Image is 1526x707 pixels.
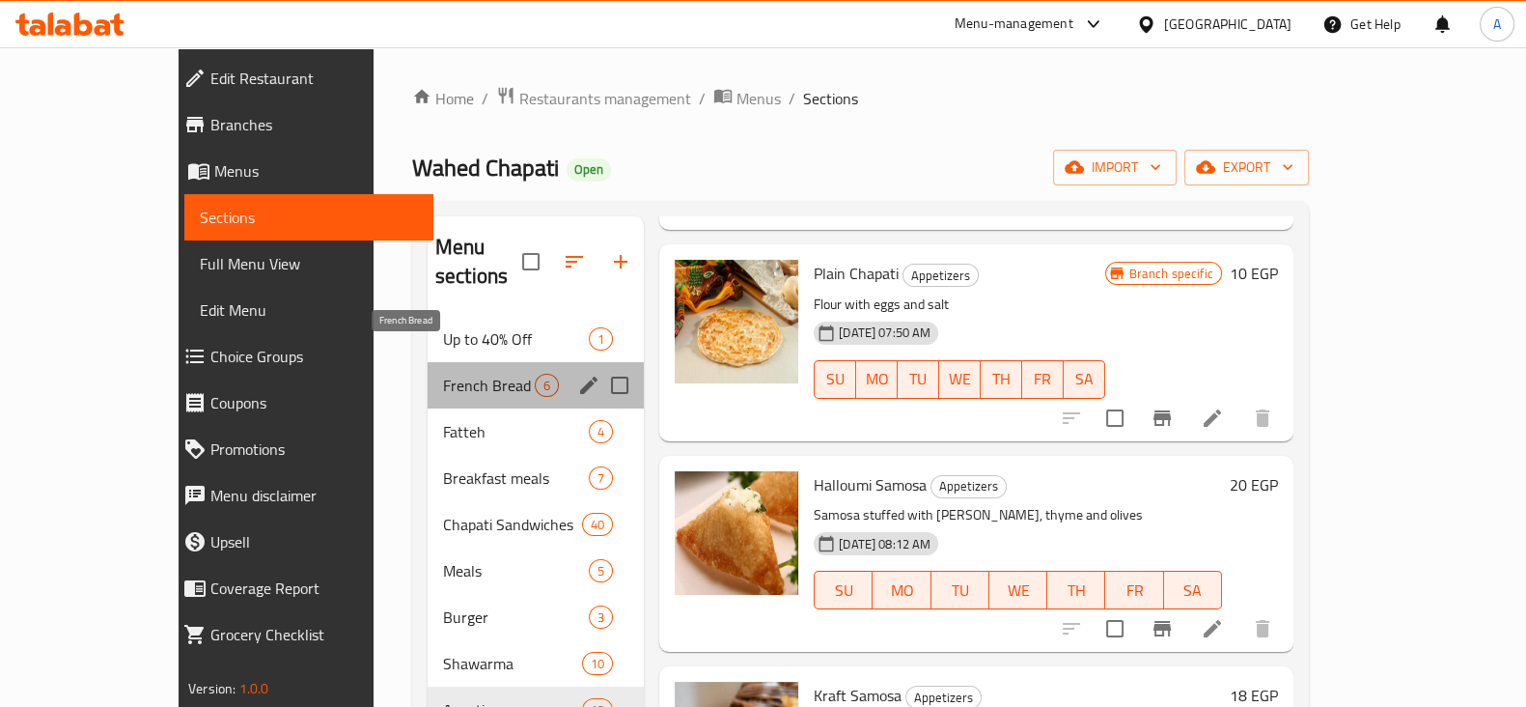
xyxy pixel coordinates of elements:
li: / [699,87,706,110]
span: SU [822,365,848,393]
span: 1.0.0 [239,676,269,701]
span: Branch specific [1122,265,1221,283]
span: Chapati Sandwiches [443,513,582,536]
div: Breakfast meals [443,467,589,490]
span: 4 [590,423,612,441]
div: items [582,513,613,536]
button: SA [1164,571,1222,609]
img: Plain Chapati [675,260,798,383]
span: Promotions [210,438,418,461]
button: MO [873,571,930,609]
span: SU [822,577,865,605]
span: 3 [590,608,612,627]
span: Edit Menu [200,298,418,322]
div: Appetizers [930,475,1007,498]
a: Choice Groups [168,333,433,380]
span: Sections [803,87,858,110]
div: items [589,327,613,351]
div: Meals5 [428,548,644,594]
div: items [589,420,613,443]
span: Up to 40% Off [443,327,589,351]
button: WE [989,571,1047,609]
div: items [582,652,613,675]
button: Branch-specific-item [1139,395,1185,441]
h6: 10 EGP [1230,260,1278,287]
span: Halloumi Samosa [814,470,927,499]
div: items [589,559,613,582]
span: 1 [590,330,612,349]
div: Up to 40% Off1 [428,316,644,362]
span: Menus [214,159,418,183]
span: Menu disclaimer [210,484,418,507]
div: Breakfast meals7 [428,455,644,501]
span: SA [1172,577,1214,605]
span: Appetizers [903,265,978,287]
div: French Bread6edit [428,362,644,409]
button: export [1184,150,1309,185]
li: / [482,87,488,110]
span: Sort sections [551,239,597,285]
a: Sections [184,194,433,240]
span: SA [1071,365,1097,393]
span: Appetizers [931,475,1006,497]
div: Chapati Sandwiches40 [428,501,644,548]
a: Edit menu item [1201,407,1224,430]
span: Coverage Report [210,577,418,600]
div: Open [567,158,611,182]
div: Appetizers [902,264,979,287]
a: Edit Restaurant [168,55,433,101]
span: Burger [443,606,589,629]
a: Promotions [168,426,433,472]
p: Samosa stuffed with [PERSON_NAME], thyme and olives [814,503,1222,527]
button: FR [1022,360,1064,399]
span: Choice Groups [210,345,418,368]
span: MO [880,577,923,605]
span: TU [905,365,931,393]
span: Restaurants management [519,87,691,110]
span: Meals [443,559,589,582]
span: export [1200,156,1293,180]
span: Fatteh [443,420,589,443]
span: Branches [210,113,418,136]
a: Full Menu View [184,240,433,287]
h2: Menu sections [435,233,522,291]
span: FR [1030,365,1056,393]
li: / [789,87,795,110]
span: French Bread [443,374,535,397]
a: Menu disclaimer [168,472,433,519]
a: Branches [168,101,433,148]
button: Add section [597,239,644,285]
img: Halloumi Samosa [675,471,798,595]
div: Fatteh4 [428,409,644,455]
button: TU [931,571,989,609]
span: 6 [536,377,558,395]
span: Version: [188,676,236,701]
span: Select to update [1095,398,1135,438]
button: TU [898,360,939,399]
button: MO [856,360,898,399]
button: SU [814,571,873,609]
button: WE [939,360,981,399]
span: Select all sections [511,241,551,282]
div: Burger3 [428,594,644,640]
span: Edit Restaurant [210,67,418,90]
h6: 20 EGP [1230,471,1278,498]
nav: breadcrumb [412,86,1309,111]
span: Full Menu View [200,252,418,275]
a: Upsell [168,519,433,565]
span: TH [1055,577,1097,605]
span: [DATE] 07:50 AM [831,324,938,342]
button: SU [814,360,856,399]
span: A [1493,14,1501,35]
button: edit [574,371,603,400]
a: Grocery Checklist [168,611,433,658]
button: import [1053,150,1177,185]
span: 5 [590,562,612,580]
div: items [535,374,559,397]
a: Coupons [168,380,433,426]
button: TH [981,360,1022,399]
span: Sections [200,206,418,229]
